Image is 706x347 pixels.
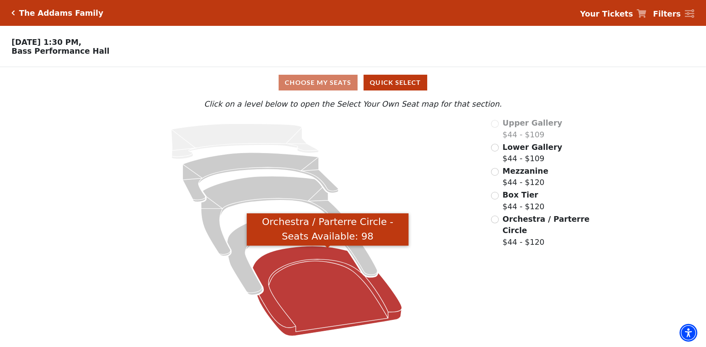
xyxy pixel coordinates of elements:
input: Mezzanine$44 - $120 [491,168,499,176]
span: Lower Gallery [502,143,562,151]
input: Orchestra / Parterre Circle$44 - $120 [491,216,499,223]
label: $44 - $120 [502,213,591,248]
path: Orchestra / Parterre Circle - Seats Available: 98 [253,246,402,336]
label: $44 - $109 [502,117,562,140]
button: Quick Select [364,75,427,90]
label: $44 - $120 [502,165,548,188]
strong: Filters [653,9,681,18]
path: Upper Gallery - Seats Available: 0 [172,124,319,159]
p: Click on a level below to open the Select Your Own Seat map for that section. [94,98,612,110]
input: Box Tier$44 - $120 [491,192,499,200]
a: Filters [653,8,694,20]
span: Orchestra / Parterre Circle [502,215,589,235]
span: Upper Gallery [502,118,562,127]
label: $44 - $109 [502,141,562,164]
input: Lower Gallery$44 - $109 [491,144,499,151]
h5: The Addams Family [19,8,103,18]
strong: Your Tickets [580,9,633,18]
a: Click here to go back to filters [12,10,15,16]
label: $44 - $120 [502,189,545,212]
div: Accessibility Menu [680,324,698,342]
span: Box Tier [502,190,538,199]
path: Lower Gallery - Seats Available: 211 [183,153,339,202]
span: Mezzanine [502,166,548,175]
div: Orchestra / Parterre Circle - Seats Available: 98 [247,213,409,246]
a: Your Tickets [580,8,647,20]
